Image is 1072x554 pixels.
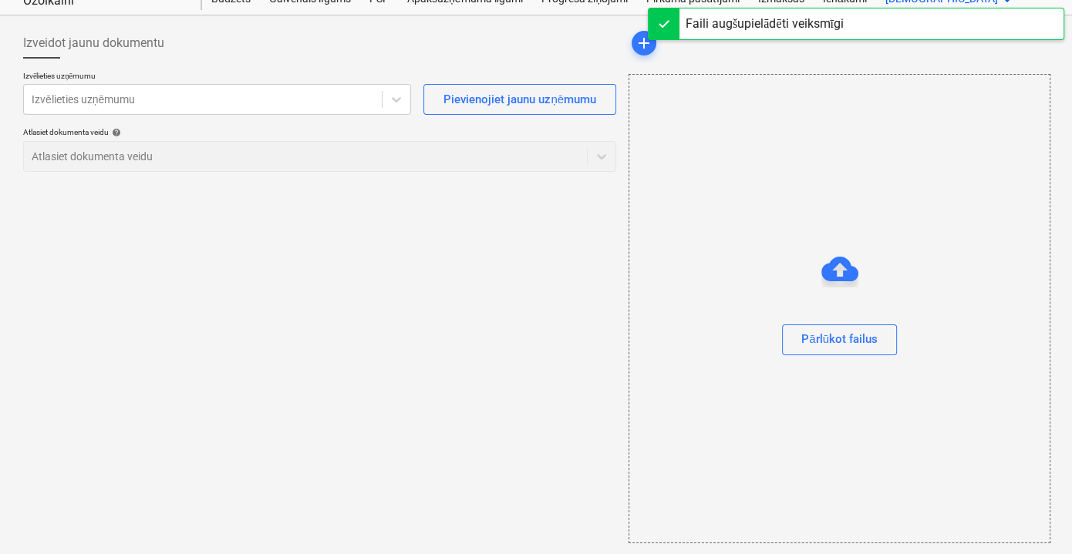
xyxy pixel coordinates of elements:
[801,329,878,349] div: Pārlūkot failus
[782,324,897,355] button: Pārlūkot failus
[23,127,616,137] div: Atlasiet dokumenta veidu
[109,128,121,137] span: help
[629,74,1050,543] div: Pārlūkot failus
[686,15,844,33] div: Faili augšupielādēti veiksmīgi
[23,71,411,84] p: Izvēlieties uzņēmumu
[423,84,616,115] button: Pievienojiet jaunu uzņēmumu
[635,34,653,52] span: add
[23,34,164,52] span: Izveidot jaunu dokumentu
[443,89,596,109] div: Pievienojiet jaunu uzņēmumu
